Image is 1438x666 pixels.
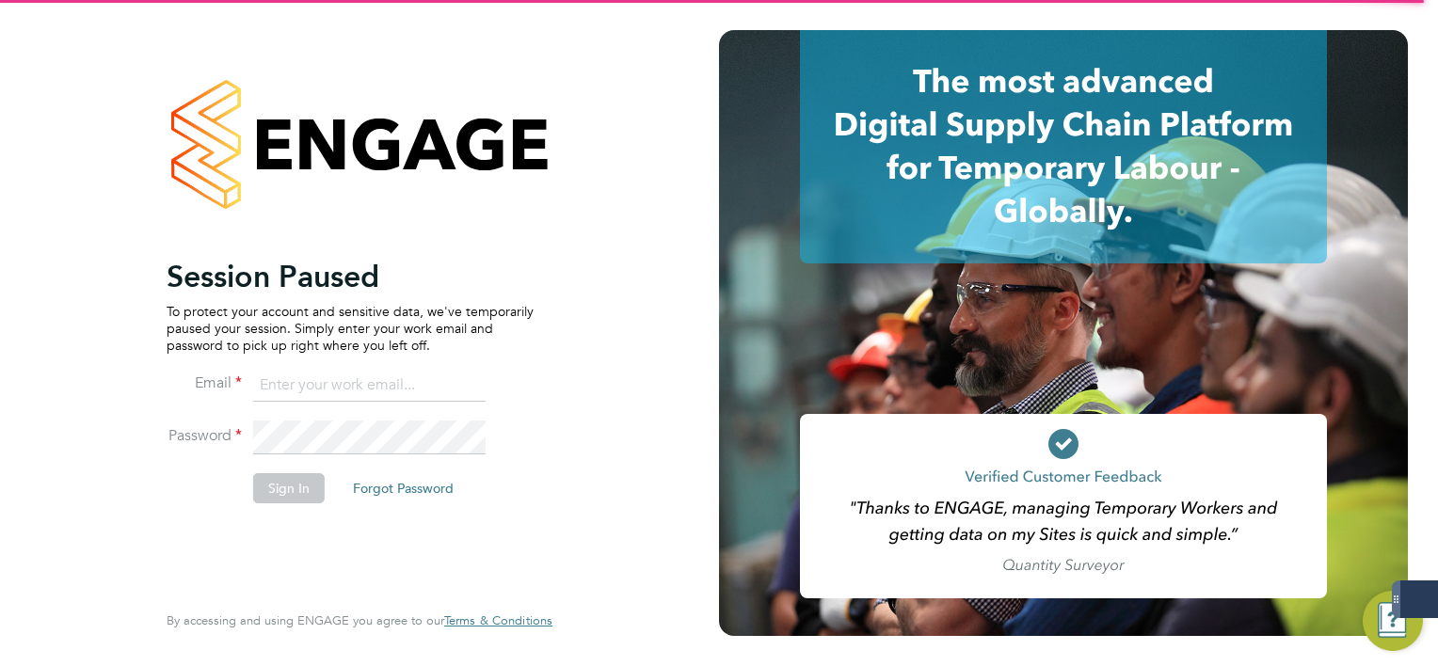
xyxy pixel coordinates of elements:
[253,369,486,403] input: Enter your work email...
[338,473,469,503] button: Forgot Password
[444,612,552,628] span: Terms & Conditions
[1363,591,1423,651] button: Engage Resource Center
[444,613,552,628] a: Terms & Conditions
[167,612,552,628] span: By accessing and using ENGAGE you agree to our
[167,258,534,295] h2: Session Paused
[253,473,325,503] button: Sign In
[167,373,242,393] label: Email
[167,426,242,446] label: Password
[167,303,534,355] p: To protect your account and sensitive data, we've temporarily paused your session. Simply enter y...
